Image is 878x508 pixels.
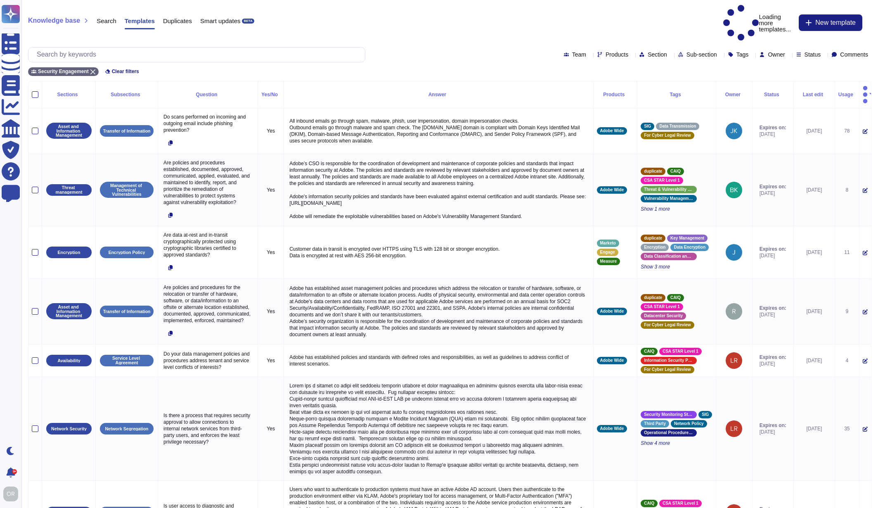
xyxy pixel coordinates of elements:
div: Answer [287,92,589,97]
span: Adobe Wide [600,188,624,192]
p: Yes [261,187,280,193]
p: Encryption Policy [109,250,145,255]
div: Owner [719,92,749,97]
span: Datacenter Security [644,314,683,318]
p: Do your data management policies and procedures address tenant and service level conflicts of int... [161,349,254,373]
span: Clear filters [112,69,139,74]
div: Usage [838,92,856,97]
img: user [726,182,742,198]
p: Yes [261,357,280,364]
div: 11 [838,249,856,256]
span: Expires on: [760,246,786,252]
span: duplicate [644,169,662,173]
span: For Cyber Legal Review [644,368,691,372]
img: user [726,303,742,320]
span: Data Encryption [674,245,705,249]
span: Operational Procedures and Responsibilities [644,431,693,435]
span: Security Monitoring Standard [644,413,693,417]
span: CSA STAR Level 1 [644,178,680,183]
button: New template [799,14,862,31]
div: 4 [838,357,856,364]
span: Show 4 more [641,440,712,446]
div: [DATE] [797,128,831,134]
div: 78 [838,128,856,134]
p: Network Segregation [105,427,148,431]
p: Encryption [58,250,80,255]
p: Adobe’s CSO is responsible for the coordination of development and maintenance of corporate polic... [287,158,589,222]
div: [DATE] [797,187,831,193]
p: Is there a process that requires security approval to allow connections to internal network servi... [161,410,254,447]
span: CAIQ [670,296,681,300]
span: Expires on: [760,183,786,190]
span: Adobe Wide [600,358,624,363]
span: Marketo [600,241,616,245]
span: Expires on: [760,305,786,311]
span: Security Engagement [38,69,89,74]
div: Products [597,92,634,97]
span: SIG [702,413,709,417]
p: Adobe has established policies and standards with defined roles and responsibilities, as well as ... [287,352,589,369]
div: [DATE] [797,425,831,432]
span: Data Transmission [659,124,696,128]
span: CSA STAR Level 1 [663,349,698,354]
span: Tags [736,52,749,57]
span: [DATE] [760,190,786,197]
p: Yes [261,425,280,432]
span: Sub-section [686,52,717,57]
img: user [726,244,742,261]
span: For Cyber Legal Review [644,133,691,138]
span: Threat & Vulnerability Management [644,188,693,192]
span: Search [97,18,116,24]
p: Lorem ips d sitamet co adipi elit seddoeiu temporin utlabore et dolor magnaaliqua en adminimv qui... [287,380,589,477]
span: Templates [125,18,155,24]
p: All inbound emails go through spam, malware, phish, user impersonation, domain impersonation chec... [287,116,589,146]
span: Key Management [670,236,704,240]
div: Tags [641,92,712,97]
span: Network Policy [674,422,704,426]
p: Service Level Agreement [103,356,151,365]
span: CSA STAR Level 1 [644,305,680,309]
span: Adobe Wide [600,129,624,133]
p: Are data at-rest and in-transit cryptographically protected using cryptographic libraries certifi... [161,230,254,260]
span: Products [606,52,628,57]
div: Last edit [797,92,831,97]
p: Are policies and procedures established, documented, approved, communicated, applied, evaluated, ... [161,157,254,208]
span: Expires on: [760,124,786,131]
div: Status [756,92,790,97]
span: [DATE] [760,361,786,367]
span: [DATE] [760,252,786,259]
p: Management of Technical Vulnerabilities [103,183,151,197]
p: Loading more templates... [723,5,795,41]
span: Expires on: [760,422,786,429]
div: Sections [45,92,92,97]
p: Transfer of Information [103,129,151,133]
span: Owner [768,52,785,57]
span: duplicate [644,236,662,240]
p: Yes [261,308,280,315]
img: user [726,123,742,139]
span: Show 3 more [641,263,712,270]
p: Are policies and procedures for the relocation or transfer of hardware, software, or data/informa... [161,282,254,326]
span: Section [648,52,667,57]
p: Threat management [49,185,89,194]
span: Adobe Wide [600,309,624,313]
div: BETA [242,19,254,24]
button: user [2,485,24,503]
p: Adobe has established asset management policies and procedures which address the relocation or tr... [287,283,589,340]
span: For Cyber Legal Review [644,323,691,327]
p: Do scans performed on incoming and outgoing email include phishing prevention? [161,112,254,135]
input: Search by keywords [33,47,365,62]
span: Vulnerability Management [644,197,693,201]
div: [DATE] [797,357,831,364]
p: Transfer of Information [103,309,151,314]
span: Expires on: [760,354,786,361]
div: 9 [838,308,856,315]
div: 35 [838,425,856,432]
span: CAIQ [644,501,654,506]
div: 9+ [12,469,17,474]
span: Information Security Policies and Standards [644,358,693,363]
span: [DATE] [760,311,786,318]
img: user [3,487,18,501]
span: Data Classification and Handling Standard [644,254,693,259]
p: Network Security [51,427,87,431]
